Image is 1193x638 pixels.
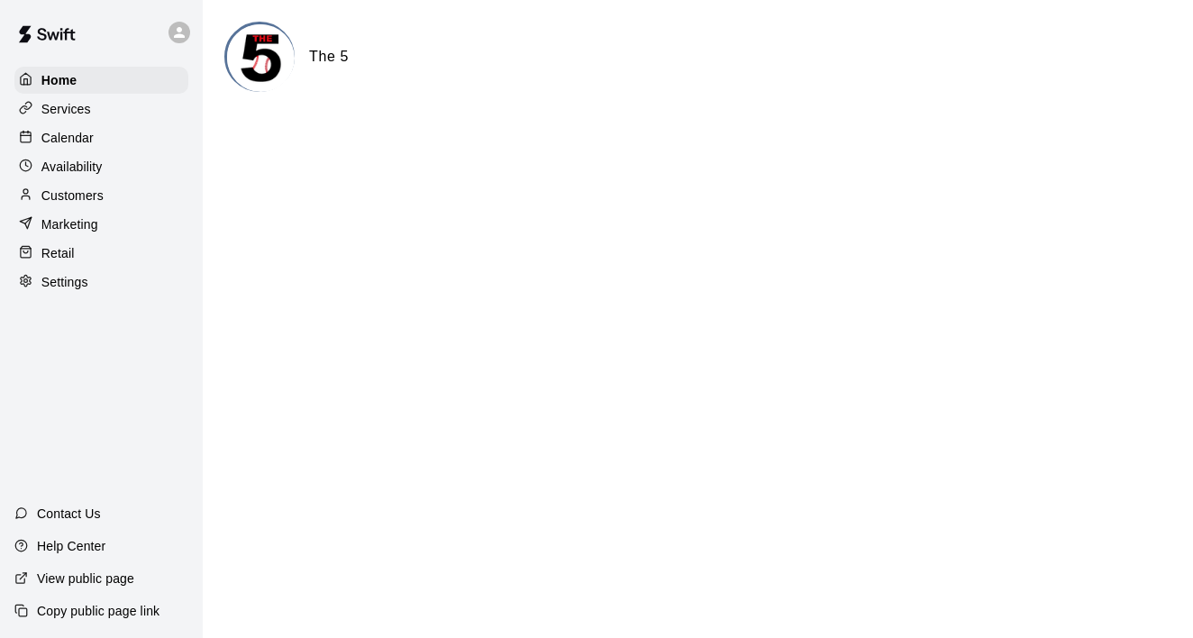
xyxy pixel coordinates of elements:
p: Copy public page link [37,602,159,620]
p: Contact Us [37,505,101,523]
p: Retail [41,244,75,262]
h6: The 5 [309,45,349,68]
a: Home [14,67,188,94]
p: Marketing [41,215,98,233]
p: Help Center [37,537,105,555]
a: Retail [14,240,188,267]
p: Settings [41,273,88,291]
p: Home [41,71,77,89]
p: Availability [41,158,103,176]
a: Services [14,96,188,123]
p: View public page [37,570,134,588]
a: Availability [14,153,188,180]
a: Marketing [14,211,188,238]
p: Customers [41,187,104,205]
a: Settings [14,269,188,296]
img: The 5 logo [227,24,295,92]
p: Calendar [41,129,94,147]
a: Customers [14,182,188,209]
p: Services [41,100,91,118]
a: Calendar [14,124,188,151]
